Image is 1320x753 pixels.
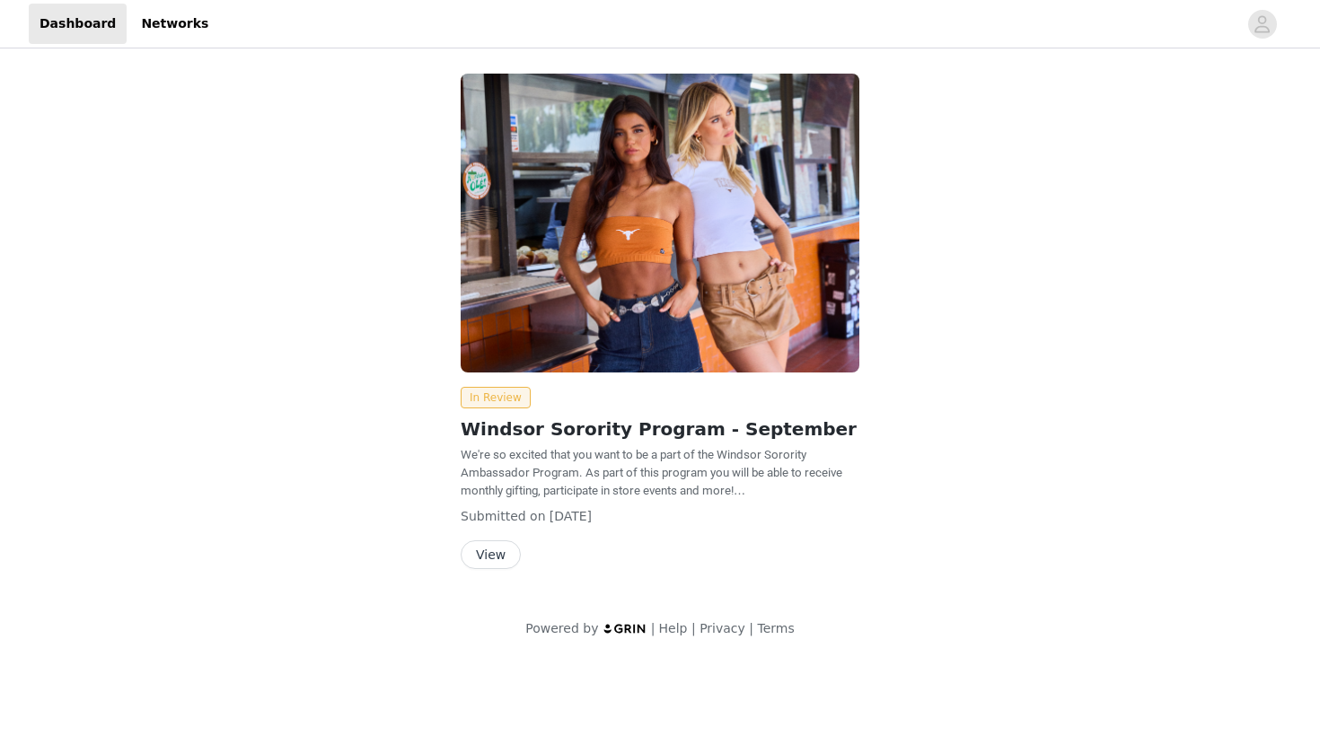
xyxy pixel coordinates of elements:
a: Help [659,621,688,635]
a: Networks [130,4,219,44]
span: We're so excited that you want to be a part of the Windsor Sorority Ambassador Program. As part o... [461,448,842,497]
h2: Windsor Sorority Program - September [461,416,859,442]
a: Dashboard [29,4,127,44]
span: [DATE] [550,509,592,523]
span: Powered by [525,621,598,635]
a: Privacy [700,621,745,635]
a: Terms [757,621,794,635]
span: Submitted on [461,509,546,523]
span: | [749,621,753,635]
button: View [461,540,521,569]
img: logo [603,623,647,635]
span: | [651,621,656,635]
img: Windsor [461,74,859,372]
span: | [691,621,696,635]
span: In Review [461,387,531,408]
a: View [461,548,521,562]
div: avatar [1254,10,1271,39]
